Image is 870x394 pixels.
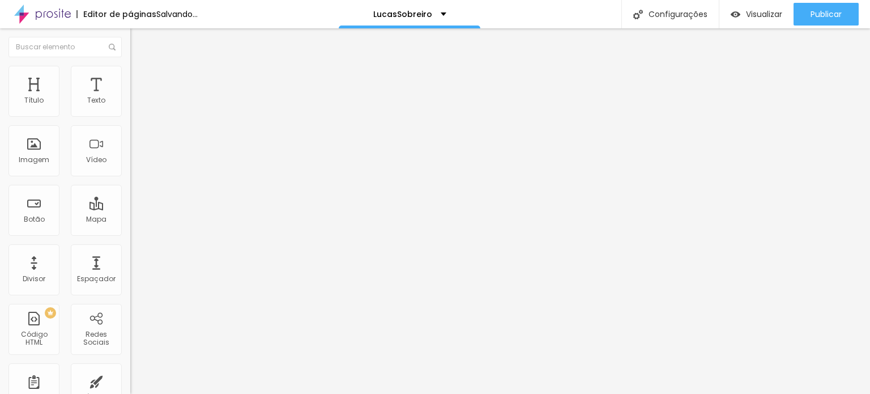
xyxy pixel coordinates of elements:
img: Icone [109,44,116,50]
div: Código HTML [11,331,56,347]
iframe: Editor [130,28,870,394]
p: LucasSobreiro [373,10,432,18]
div: Salvando... [156,10,198,18]
span: Publicar [811,10,842,19]
input: Buscar elemento [8,37,122,57]
button: Visualizar [719,3,794,26]
div: Mapa [86,215,106,223]
div: Botão [24,215,45,223]
span: Visualizar [746,10,782,19]
div: Editor de páginas [76,10,156,18]
div: Texto [87,96,105,104]
div: Divisor [23,275,45,283]
div: Redes Sociais [74,331,118,347]
img: Icone [633,10,643,19]
div: Título [24,96,44,104]
div: Vídeo [86,156,106,164]
img: view-1.svg [731,10,740,19]
button: Publicar [794,3,859,26]
div: Imagem [19,156,49,164]
div: Espaçador [77,275,116,283]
